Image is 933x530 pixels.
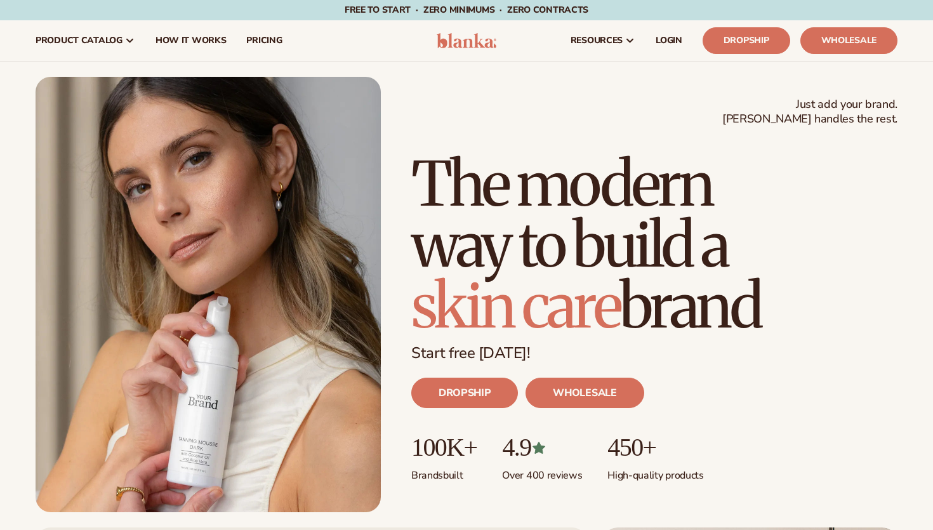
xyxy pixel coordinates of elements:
[502,461,582,482] p: Over 400 reviews
[526,378,644,408] a: WHOLESALE
[145,20,237,61] a: How It Works
[607,434,703,461] p: 450+
[36,36,122,46] span: product catalog
[437,33,497,48] img: logo
[411,434,477,461] p: 100K+
[645,20,692,61] a: LOGIN
[236,20,292,61] a: pricing
[411,461,477,482] p: Brands built
[800,27,897,54] a: Wholesale
[560,20,645,61] a: resources
[155,36,227,46] span: How It Works
[656,36,682,46] span: LOGIN
[722,97,897,127] span: Just add your brand. [PERSON_NAME] handles the rest.
[411,154,897,336] h1: The modern way to build a brand
[571,36,623,46] span: resources
[36,77,381,512] img: Blanka hero private label beauty Female holding tanning mousse
[703,27,790,54] a: Dropship
[411,268,619,344] span: skin care
[411,344,897,362] p: Start free [DATE]!
[502,434,582,461] p: 4.9
[345,4,588,16] span: Free to start · ZERO minimums · ZERO contracts
[607,461,703,482] p: High-quality products
[25,20,145,61] a: product catalog
[246,36,282,46] span: pricing
[411,378,518,408] a: DROPSHIP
